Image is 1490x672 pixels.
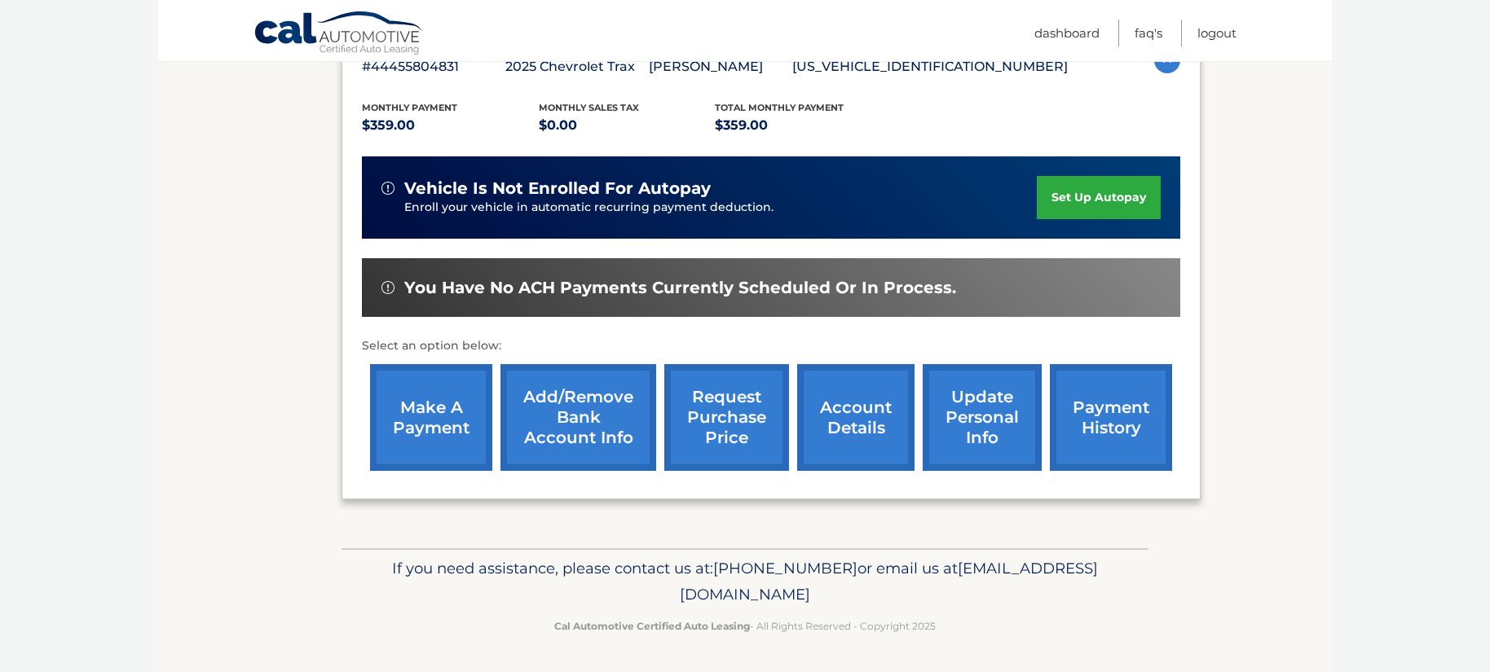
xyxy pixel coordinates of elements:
[500,364,656,471] a: Add/Remove bank account info
[370,364,492,471] a: make a payment
[713,559,857,578] span: [PHONE_NUMBER]
[505,55,649,78] p: 2025 Chevrolet Trax
[381,182,395,195] img: alert-white.svg
[253,11,425,58] a: Cal Automotive
[680,559,1098,604] span: [EMAIL_ADDRESS][DOMAIN_NAME]
[352,556,1138,608] p: If you need assistance, please contact us at: or email us at
[352,617,1138,635] p: - All Rights Reserved - Copyright 2025
[381,281,395,294] img: alert-white.svg
[664,364,789,471] a: request purchase price
[404,278,956,298] span: You have no ACH payments currently scheduled or in process.
[1197,20,1237,46] a: Logout
[923,364,1042,471] a: update personal info
[1050,364,1172,471] a: payment history
[362,336,1180,356] p: Select an option below:
[362,102,457,113] span: Monthly Payment
[797,364,915,471] a: account details
[362,114,539,137] p: $359.00
[792,55,1068,78] p: [US_VEHICLE_IDENTIFICATION_NUMBER]
[1037,176,1161,219] a: set up autopay
[539,114,716,137] p: $0.00
[362,55,505,78] p: #44455804831
[404,178,711,199] span: vehicle is not enrolled for autopay
[649,55,792,78] p: [PERSON_NAME]
[715,102,844,113] span: Total Monthly Payment
[539,102,639,113] span: Monthly sales Tax
[404,199,1037,217] p: Enroll your vehicle in automatic recurring payment deduction.
[715,114,892,137] p: $359.00
[554,620,750,632] strong: Cal Automotive Certified Auto Leasing
[1034,20,1100,46] a: Dashboard
[1135,20,1162,46] a: FAQ's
